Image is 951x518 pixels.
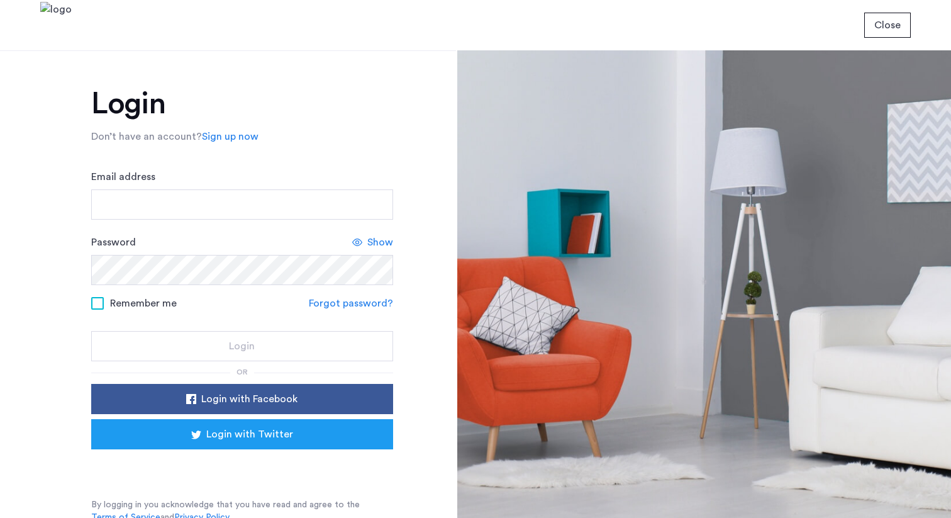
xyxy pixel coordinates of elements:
h1: Login [91,89,393,119]
span: Login with Twitter [206,427,293,442]
span: Close [874,18,901,33]
button: button [91,384,393,414]
label: Email address [91,169,155,184]
button: button [91,419,393,449]
span: Remember me [110,296,177,311]
img: logo [40,2,72,49]
span: Login with Facebook [201,391,298,407]
label: Password [91,235,136,250]
button: button [864,13,911,38]
a: Forgot password? [309,296,393,311]
span: Don’t have an account? [91,132,202,142]
button: button [91,331,393,361]
span: Show [367,235,393,250]
span: Login [229,339,255,354]
span: or [236,368,248,376]
a: Sign up now [202,129,259,144]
